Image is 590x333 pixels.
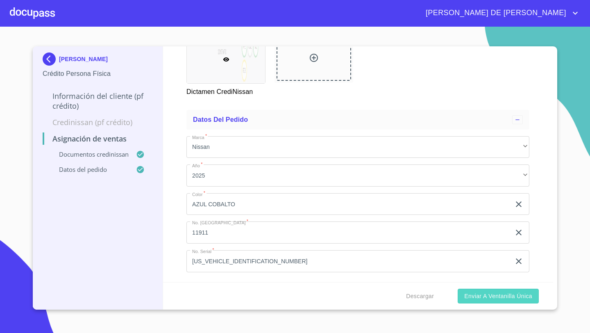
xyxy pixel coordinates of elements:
[186,110,529,130] div: Datos del pedido
[43,52,153,69] div: [PERSON_NAME]
[420,7,570,20] span: [PERSON_NAME] DE [PERSON_NAME]
[43,91,153,111] p: Información del cliente (PF crédito)
[43,69,153,79] p: Crédito Persona Física
[59,56,108,62] p: [PERSON_NAME]
[514,256,524,266] button: clear input
[403,289,437,304] button: Descargar
[186,84,265,97] p: Dictamen CrediNissan
[186,164,529,187] div: 2025
[43,52,59,66] img: Docupass spot blue
[464,291,532,301] span: Enviar a Ventanilla única
[43,117,153,127] p: Credinissan (PF crédito)
[43,150,136,158] p: Documentos CrediNissan
[514,228,524,237] button: clear input
[458,289,539,304] button: Enviar a Ventanilla única
[186,136,529,158] div: Nissan
[43,165,136,173] p: Datos del pedido
[514,199,524,209] button: clear input
[43,134,153,144] p: Asignación de Ventas
[420,7,580,20] button: account of current user
[193,116,248,123] span: Datos del pedido
[406,291,434,301] span: Descargar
